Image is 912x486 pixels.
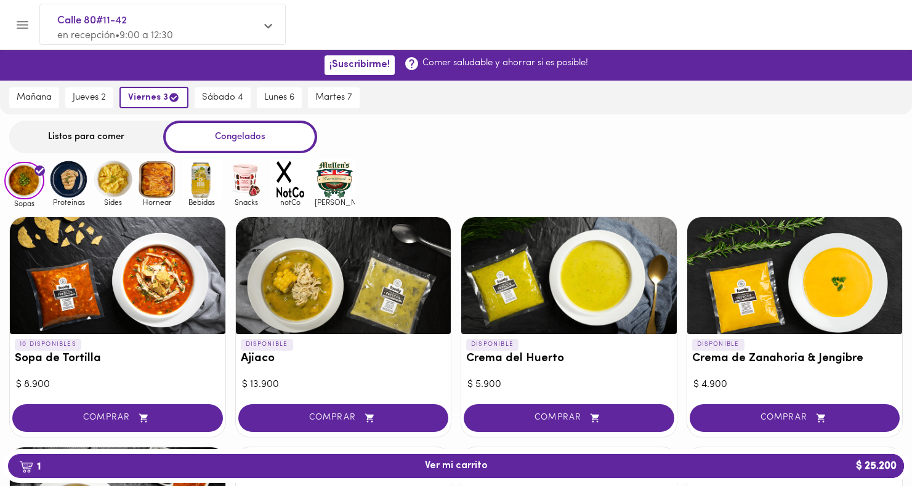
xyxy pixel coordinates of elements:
[270,159,310,199] img: notCo
[270,198,310,206] span: notCo
[49,198,89,206] span: Proteinas
[12,404,223,432] button: COMPRAR
[49,159,89,199] img: Proteinas
[7,10,38,40] button: Menu
[8,454,904,478] button: 1Ver mi carrito$ 25.200
[329,59,390,71] span: ¡Suscribirme!
[693,378,897,392] div: $ 4.900
[254,413,434,423] span: COMPRAR
[163,121,317,153] div: Congelados
[119,87,188,108] button: viernes 3
[467,378,671,392] div: $ 5.900
[12,458,48,474] b: 1
[65,87,113,108] button: jueves 2
[466,339,519,350] p: DISPONIBLE
[182,159,222,199] img: Bebidas
[57,31,173,41] span: en recepción • 9:00 a 12:30
[479,413,659,423] span: COMPRAR
[425,460,488,472] span: Ver mi carrito
[238,404,449,432] button: COMPRAR
[690,404,900,432] button: COMPRAR
[464,404,674,432] button: COMPRAR
[9,121,163,153] div: Listos para comer
[137,159,177,199] img: Hornear
[19,461,33,473] img: cart.png
[226,198,266,206] span: Snacks
[73,92,106,103] span: jueves 2
[236,217,451,334] div: Ajiaco
[264,92,294,103] span: lunes 6
[242,378,445,392] div: $ 13.900
[9,87,59,108] button: mañana
[315,92,352,103] span: martes 7
[128,92,180,103] span: viernes 3
[257,87,302,108] button: lunes 6
[202,92,243,103] span: sábado 4
[241,339,293,350] p: DISPONIBLE
[315,198,355,206] span: [PERSON_NAME]
[841,415,900,474] iframe: Messagebird Livechat Widget
[226,159,266,199] img: Snacks
[137,198,177,206] span: Hornear
[195,87,251,108] button: sábado 4
[315,159,355,199] img: mullens
[4,162,44,200] img: Sopas
[93,198,133,206] span: Sides
[308,87,360,108] button: martes 7
[4,199,44,207] span: Sopas
[325,55,395,74] button: ¡Suscribirme!
[15,339,81,350] p: 10 DISPONIBLES
[28,413,208,423] span: COMPRAR
[241,353,446,365] h3: Ajiaco
[93,159,133,199] img: Sides
[15,353,220,365] h3: Sopa de Tortilla
[692,339,745,350] p: DISPONIBLE
[692,353,898,365] h3: Crema de Zanahoria & Jengibre
[422,57,588,70] p: Comer saludable y ahorrar si es posible!
[687,217,903,334] div: Crema de Zanahoria & Jengibre
[466,353,672,365] h3: Crema del Huerto
[10,217,225,334] div: Sopa de Tortilla
[16,378,219,392] div: $ 8.900
[17,92,52,103] span: mañana
[57,13,256,29] span: Calle 80#11-42
[705,413,885,423] span: COMPRAR
[182,198,222,206] span: Bebidas
[461,217,677,334] div: Crema del Huerto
